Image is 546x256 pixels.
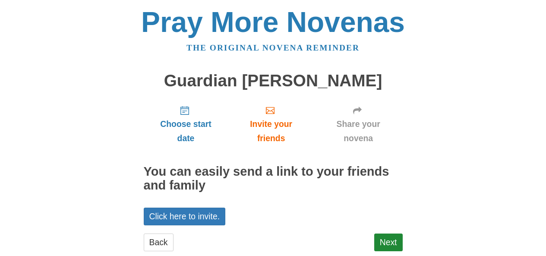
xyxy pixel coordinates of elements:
a: Click here to invite. [144,208,226,225]
a: Pray More Novenas [141,6,405,38]
span: Share your novena [323,117,394,145]
a: Invite your friends [228,98,314,150]
a: Next [374,234,403,251]
h1: Guardian [PERSON_NAME] [144,72,403,90]
a: Share your novena [314,98,403,150]
a: Back [144,234,174,251]
span: Invite your friends [237,117,305,145]
h2: You can easily send a link to your friends and family [144,165,403,193]
a: The original novena reminder [186,43,360,52]
span: Choose start date [152,117,220,145]
a: Choose start date [144,98,228,150]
